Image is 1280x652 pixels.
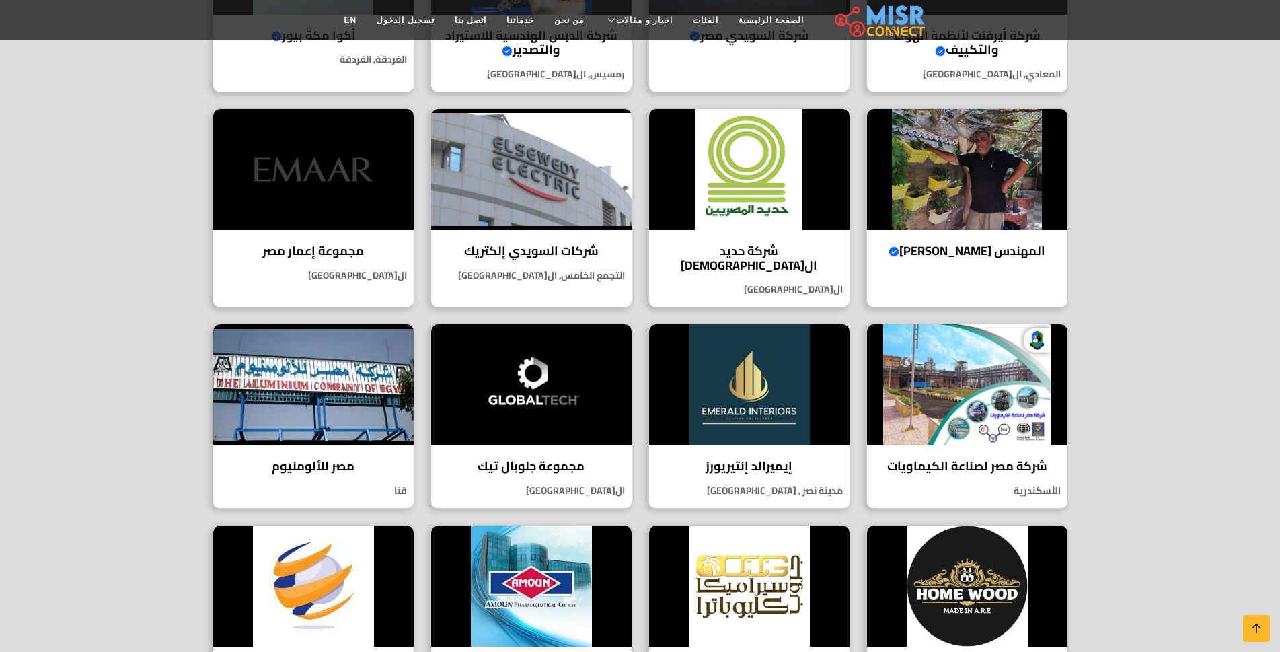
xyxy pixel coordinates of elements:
[889,246,899,257] svg: Verified account
[649,283,850,297] p: ال[GEOGRAPHIC_DATA]
[594,7,683,33] a: اخبار و مقالات
[441,244,622,258] h4: شركات السويدي إلكتريك
[213,109,414,230] img: مجموعة إعمار مصر
[935,46,946,57] svg: Verified account
[877,28,1057,57] h4: شركة أيرفنت لأنظمة الهواء والتكييف
[441,459,622,474] h4: مجموعة جلوبال تيك
[867,67,1067,81] p: المعادي, ال[GEOGRAPHIC_DATA]
[223,244,404,258] h4: مجموعة إعمار مصر
[334,7,367,33] a: EN
[877,244,1057,258] h4: المهندس [PERSON_NAME]
[659,244,839,273] h4: شركة حديد ال[DEMOGRAPHIC_DATA]
[683,7,728,33] a: الفئات
[441,28,622,57] h4: شركة الدبس الهندسية للاستيراد والتصدير
[445,7,496,33] a: اتصل بنا
[213,324,414,445] img: مصر للألومنيوم
[431,526,632,647] img: شركة أمون للأدوية
[213,268,414,283] p: ال[GEOGRAPHIC_DATA]
[431,324,632,445] img: مجموعة جلوبال تيك
[867,324,1067,445] img: شركة مصر لصناعة الكيماويات
[431,67,632,81] p: رمسيس, ال[GEOGRAPHIC_DATA]
[223,28,404,43] h4: أكوا مكة بيور
[422,108,640,307] a: شركات السويدي إلكتريك شركات السويدي إلكتريك التجمع الخامس, ال[GEOGRAPHIC_DATA]
[649,526,850,647] img: مصنع سيراميكا كليوباترا
[213,52,414,67] p: الغردقة, الغردقة
[867,109,1067,230] img: المهندس وائل خربوش
[616,14,673,26] span: اخبار و مقالات
[867,526,1067,647] img: هوم وود لتصنيع وتجارة الأدوات المنزلية
[223,459,404,474] h4: مصر للألومنيوم
[213,526,414,647] img: إيثيدكو
[213,484,414,498] p: قنا
[858,108,1076,307] a: المهندس وائل خربوش المهندس [PERSON_NAME]
[877,459,1057,474] h4: شركة مصر لصناعة الكيماويات
[835,3,925,37] img: main.misr_connect
[431,268,632,283] p: التجمع الخامس, ال[GEOGRAPHIC_DATA]
[649,484,850,498] p: مدينة نصر , [GEOGRAPHIC_DATA]
[544,7,594,33] a: من نحن
[728,7,814,33] a: الصفحة الرئيسية
[640,324,858,509] a: إيميرالد إنتيريورز إيميرالد إنتيريورز مدينة نصر , [GEOGRAPHIC_DATA]
[204,108,422,307] a: مجموعة إعمار مصر مجموعة إعمار مصر ال[GEOGRAPHIC_DATA]
[649,324,850,445] img: إيميرالد إنتيريورز
[858,324,1076,509] a: شركة مصر لصناعة الكيماويات شركة مصر لصناعة الكيماويات الأسكندرية
[367,7,444,33] a: تسجيل الدخول
[431,484,632,498] p: ال[GEOGRAPHIC_DATA]
[640,108,858,307] a: شركة حديد المصريين شركة حديد ال[DEMOGRAPHIC_DATA] ال[GEOGRAPHIC_DATA]
[867,484,1067,498] p: الأسكندرية
[649,109,850,230] img: شركة حديد المصريين
[502,46,513,57] svg: Verified account
[204,324,422,509] a: مصر للألومنيوم مصر للألومنيوم قنا
[431,109,632,230] img: شركات السويدي إلكتريك
[496,7,544,33] a: خدماتنا
[422,324,640,509] a: مجموعة جلوبال تيك مجموعة جلوبال تيك ال[GEOGRAPHIC_DATA]
[659,459,839,474] h4: إيميرالد إنتيريورز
